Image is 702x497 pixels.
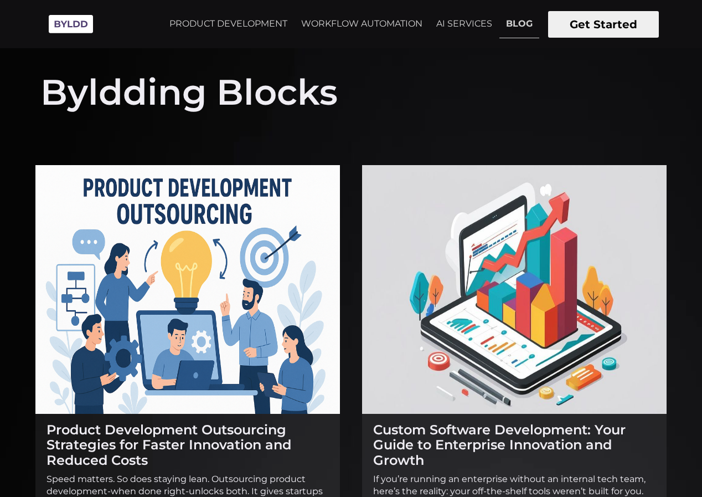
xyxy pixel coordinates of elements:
[35,165,340,414] img: Product Development Outsourcing Strategies for Faster Innovation and Reduced Costs
[430,10,499,38] a: AI SERVICES
[295,10,429,38] a: WORKFLOW AUTOMATION
[40,44,338,115] h1: Byldding Blocks
[548,11,659,38] button: Get Started
[47,422,329,468] h2: Product Development Outsourcing Strategies for Faster Innovation and Reduced Costs
[163,10,294,38] a: PRODUCT DEVELOPMENT
[373,422,655,468] h2: Custom Software Development: Your Guide to Enterprise Innovation and Growth
[499,10,539,38] a: BLOG
[43,9,99,39] img: Byldd - Product Development Company
[362,165,667,414] img: Custom Software Development: Your Guide to Enterprise Innovation and Growth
